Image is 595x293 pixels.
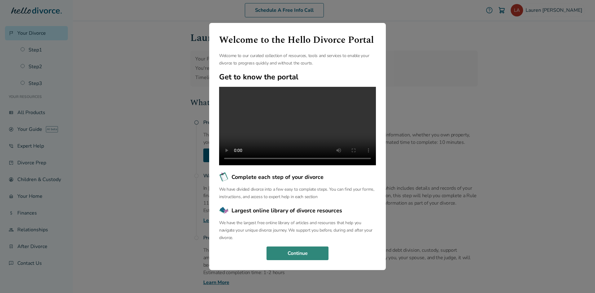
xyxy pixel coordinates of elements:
[219,219,376,242] p: We have the largest free online library of articles and resources that help you navigate your uni...
[219,33,376,47] h1: Welcome to the Hello Divorce Portal
[564,263,595,293] iframe: Chat Widget
[219,72,376,82] h2: Get to know the portal
[219,206,229,215] img: Largest online library of divorce resources
[231,206,342,215] span: Largest online library of divorce resources
[267,246,328,260] button: Continue
[219,172,229,182] img: Complete each step of your divorce
[219,52,376,67] p: Welcome to our curated collection of resources, tools and services to enable your divorce to prog...
[231,173,324,181] span: Complete each step of your divorce
[219,186,376,201] p: We have divided divorce into a few easy to complete steps. You can find your forms, instructions,...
